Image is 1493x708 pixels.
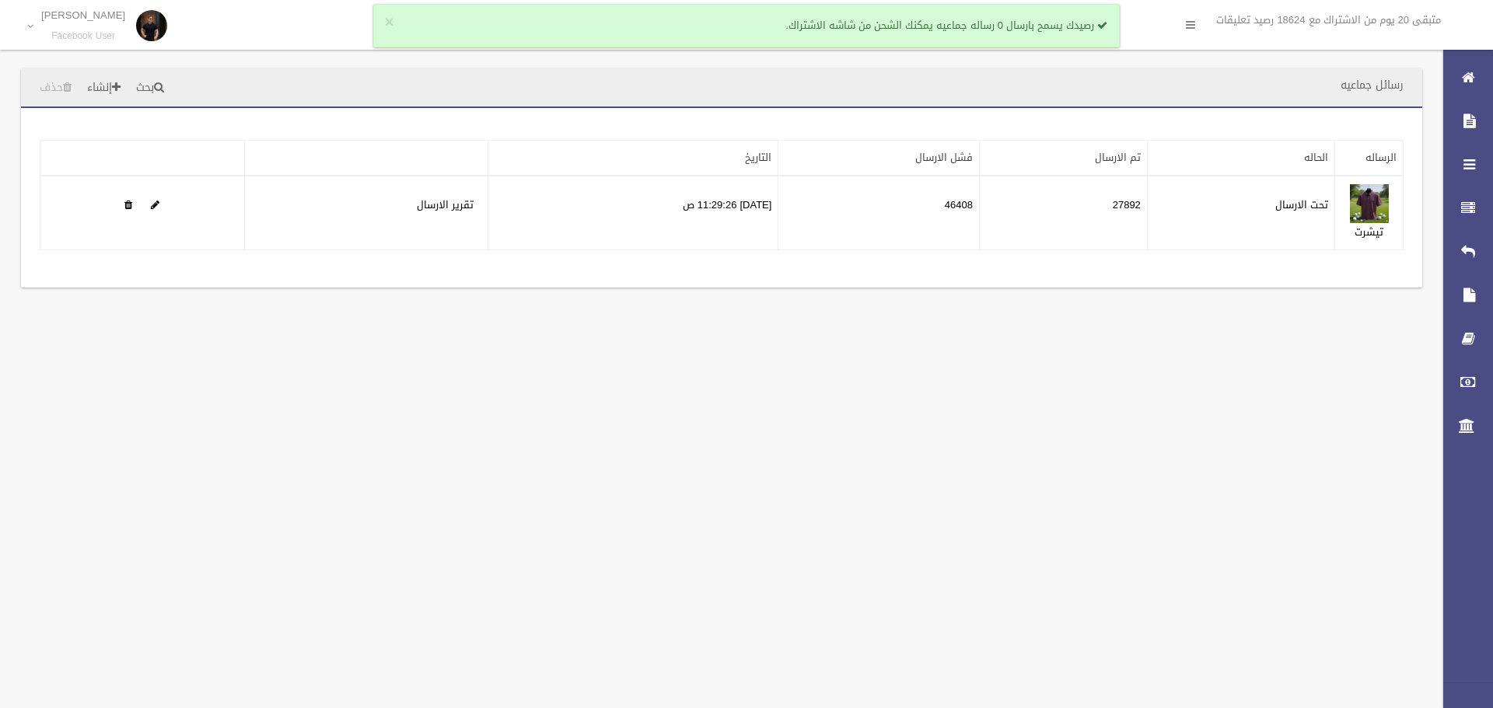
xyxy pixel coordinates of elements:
a: التاريخ [745,148,771,167]
td: 27892 [979,176,1147,250]
div: رصيدك يسمح بارسال 0 رساله جماعيه يمكنك الشحن من شاشه الاشتراك. [373,4,1120,47]
a: تقرير الارسال [417,195,474,214]
td: [DATE] 11:29:26 ص [488,176,778,250]
a: Edit [151,195,159,214]
a: تيشرت [1355,222,1383,242]
a: فشل الارسال [915,148,973,167]
label: تحت الارسال [1275,196,1328,214]
header: رسائل جماعيه [1322,70,1422,100]
small: Facebook User [41,30,125,42]
button: × [385,15,393,30]
th: الحاله [1147,141,1335,176]
a: Edit [1350,195,1389,214]
td: 46408 [778,176,980,250]
a: تم الارسال [1095,148,1141,167]
th: الرساله [1335,141,1404,176]
a: إنشاء [81,74,127,103]
a: بحث [130,74,170,103]
img: 638959520883258476.jpg [1350,184,1389,223]
p: [PERSON_NAME] [41,9,125,21]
